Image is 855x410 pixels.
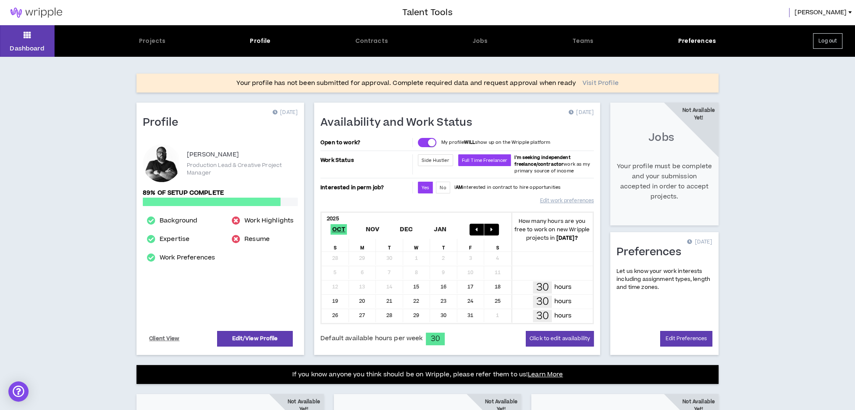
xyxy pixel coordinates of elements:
[148,331,181,346] a: Client View
[456,184,462,190] strong: AM
[160,216,197,226] a: Background
[464,139,475,145] strong: WILL
[320,334,422,343] span: Default available hours per week
[187,161,298,177] p: Production Lead & Creative Project Manager
[795,8,847,17] span: [PERSON_NAME]
[244,216,294,226] a: Work Highlights
[139,37,165,45] div: Projects
[330,224,347,235] span: Oct
[554,297,572,306] p: hours
[511,217,593,242] p: How many hours are you free to work on new Wripple projects in
[422,185,429,191] span: Yes
[457,239,485,251] div: F
[320,116,478,130] h1: Availability and Work Status
[322,239,349,251] div: S
[402,6,452,19] h3: Talent Tools
[514,154,570,167] b: I'm seeking independent freelance/contractor
[678,37,716,45] div: Preferences
[526,331,594,347] button: Click to edit availability
[364,224,381,235] span: Nov
[422,157,449,164] span: Side Hustler
[554,283,572,292] p: hours
[472,37,488,45] div: Jobs
[217,331,293,347] a: Edit/View Profile
[569,108,594,117] p: [DATE]
[441,139,550,146] p: My profile show up on the Wripple platform
[320,154,411,166] p: Work Status
[687,238,712,246] p: [DATE]
[273,108,298,117] p: [DATE]
[355,37,388,45] div: Contracts
[440,185,446,191] span: No
[143,144,181,182] div: Santos S.
[143,188,298,198] p: 89% of setup complete
[160,234,189,244] a: Expertise
[582,79,619,87] a: Visit Profile
[292,370,563,380] p: If you know anyone you think should be on Wripple, please refer them to us!
[250,37,270,45] div: Profile
[540,193,594,208] a: Edit work preferences
[514,154,590,174] span: work as my primary source of income
[454,184,561,191] p: I interested in contract to hire opportunities
[660,331,712,347] a: Edit Preferences
[430,239,457,251] div: T
[320,182,411,193] p: Interested in perm job?
[244,234,270,244] a: Resume
[398,224,415,235] span: Dec
[616,267,712,292] p: Let us know your work interests including assignment types, length and time zones.
[484,239,511,251] div: S
[327,215,339,222] b: 2025
[187,150,239,160] p: [PERSON_NAME]
[432,224,448,235] span: Jan
[554,311,572,320] p: hours
[616,246,687,259] h1: Preferences
[8,381,29,402] div: Open Intercom Messenger
[376,239,403,251] div: T
[236,78,576,88] p: Your profile has not been submitted for approval. Complete required data and request approval whe...
[572,37,593,45] div: Teams
[349,239,376,251] div: M
[528,370,563,379] a: Learn More
[403,239,430,251] div: W
[556,234,578,242] b: [DATE] ?
[143,116,185,130] h1: Profile
[813,33,842,49] button: Log out
[10,44,45,53] p: Dashboard
[320,139,411,146] p: Open to work?
[160,253,215,263] a: Work Preferences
